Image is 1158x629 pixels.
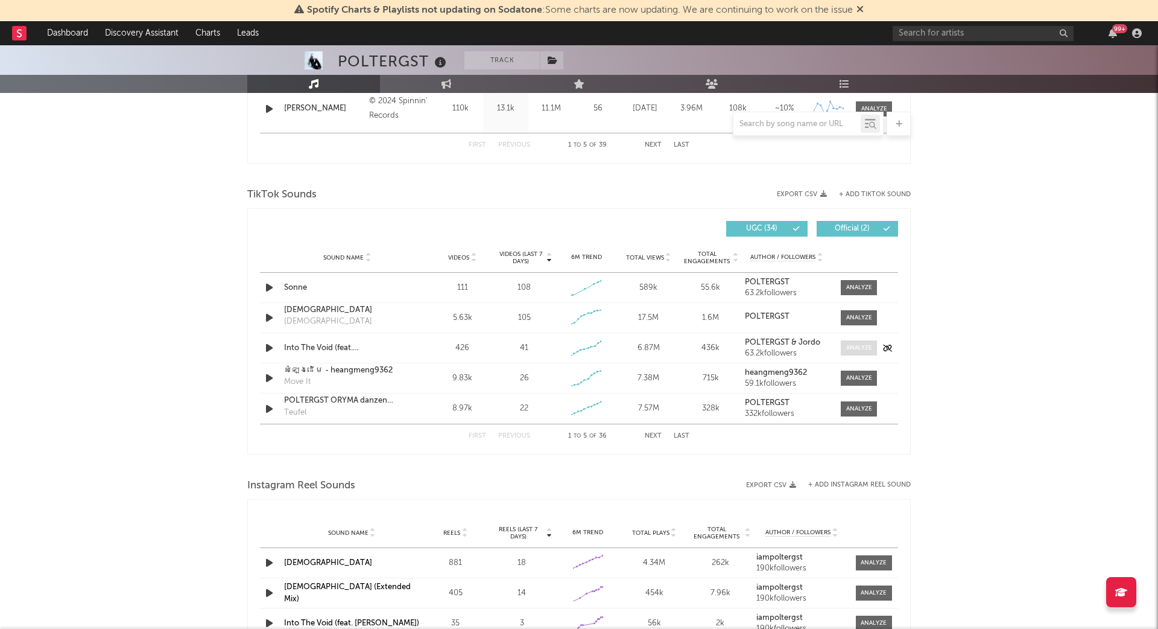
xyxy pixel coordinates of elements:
div: POLTERGST ORYMA danzen TEUFEL [284,395,410,407]
div: 4.34M [624,557,685,569]
span: Sound Name [323,254,364,261]
span: Total Views [626,254,664,261]
strong: iampoltergst [756,614,803,622]
button: Track [464,51,540,69]
span: Total Engagements [683,251,732,265]
span: TikTok Sounds [247,188,317,202]
span: Reels (last 7 days) [492,526,545,540]
div: [DEMOGRAPHIC_DATA] [284,316,372,328]
a: heangmeng9362 [745,369,829,377]
a: POLTERGST [745,399,829,407]
a: [DEMOGRAPHIC_DATA] (Extended Mix) [284,583,411,603]
div: 111 [434,282,490,294]
a: POLTERGST [745,278,829,287]
a: iampoltergst [756,554,847,562]
div: 332k followers [745,410,829,418]
div: 13.1k [486,103,525,115]
span: : Some charts are now updating. We are continuing to work on the issue [307,5,853,15]
div: 110k [441,103,480,115]
span: of [589,433,596,439]
button: First [469,433,486,439]
div: 59.1k followers [745,380,829,388]
strong: POLTERGST & Jordo [745,339,820,346]
button: + Add Instagram Reel Sound [808,482,911,488]
div: 1.6M [683,312,739,324]
div: 108k [718,103,758,115]
span: Spotify Charts & Playlists not updating on Sodatone [307,5,542,15]
button: 99+ [1109,28,1117,38]
div: Move It [284,376,311,388]
div: 5.63k [434,312,490,324]
div: Teufel [284,407,306,419]
a: Dashboard [39,21,96,45]
button: Last [674,433,689,439]
div: 1 5 36 [554,429,621,444]
button: Export CSV [746,482,796,489]
div: [DATE] [625,103,665,115]
a: [DEMOGRAPHIC_DATA] [284,559,372,567]
a: សំឡេងដើម - heangmeng9362 [284,365,410,377]
div: 56 [577,103,619,115]
div: 881 [425,557,486,569]
div: 11.1M [531,103,571,115]
a: Charts [187,21,229,45]
span: UGC ( 34 ) [734,225,789,232]
a: POLTERGST & Jordo [745,339,829,347]
a: [DEMOGRAPHIC_DATA] [284,304,410,316]
div: 18 [492,557,552,569]
button: UGC(34) [726,221,808,237]
input: Search for artists [893,26,1074,41]
button: Next [645,142,662,148]
button: Export CSV [777,191,827,198]
div: 262k [691,557,751,569]
a: Sonne [284,282,410,294]
div: ~ 10 % [764,103,805,115]
button: Official(2) [817,221,898,237]
strong: POLTERGST [745,313,789,321]
div: 8.97k [434,403,490,415]
div: 63.2k followers [745,350,829,358]
div: 190k followers [756,564,847,573]
div: 3.96M [671,103,712,115]
span: Total Engagements [691,526,744,540]
button: + Add TikTok Sound [827,191,911,198]
div: 7.57M [621,403,677,415]
div: 436k [683,342,739,354]
span: Reels [443,529,460,537]
input: Search by song name or URL [733,120,861,129]
a: POLTERGST [745,313,829,321]
strong: iampoltergst [756,554,803,561]
div: 26 [520,372,529,385]
div: 9.83k [434,372,490,385]
div: 6M Trend [558,528,618,537]
div: + Add Instagram Reel Sound [796,482,911,488]
span: Videos (last 7 days) [496,251,545,265]
span: Author / Followers [765,529,831,537]
button: Previous [498,142,530,148]
a: Into The Void (feat. [PERSON_NAME]) [284,619,419,627]
button: Previous [498,433,530,439]
a: iampoltergst [756,614,847,622]
div: © 2024 Spinnin' Records [369,94,435,123]
button: Last [674,142,689,148]
span: to [574,142,581,148]
span: to [574,433,581,439]
div: 6.87M [621,342,677,354]
button: + Add TikTok Sound [839,191,911,198]
div: POLTERGST [338,51,449,71]
strong: heangmeng9362 [745,369,807,377]
a: iampoltergst [756,584,847,592]
strong: POLTERGST [745,399,789,407]
div: 405 [425,587,486,599]
div: 41 [520,342,528,354]
div: 105 [518,312,531,324]
a: Discovery Assistant [96,21,187,45]
a: Into The Void (feat. [PERSON_NAME]) [284,342,410,354]
strong: POLTERGST [745,278,789,286]
div: 99 + [1112,24,1127,33]
button: First [469,142,486,148]
div: 6M Trend [558,253,615,262]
